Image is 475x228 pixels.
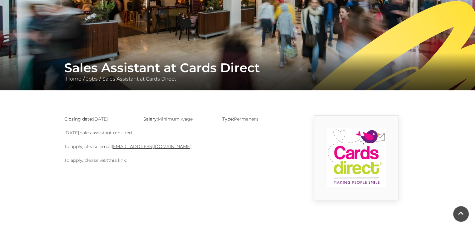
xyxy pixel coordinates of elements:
strong: Salary: [143,116,158,122]
a: Home [64,76,83,82]
img: 9_1554819914_l1cI.png [327,128,386,187]
p: Permanent [222,115,292,123]
strong: Closing date: [64,116,93,122]
p: To apply, please visit . [64,156,292,164]
a: Jobs [85,76,99,82]
h1: Sales Assistant at Cards Direct [64,60,411,75]
p: [DATE] sales assistant required [64,129,292,136]
a: this link [108,157,126,163]
a: [EMAIL_ADDRESS][DOMAIN_NAME] [112,144,191,149]
p: [DATE] [64,115,134,123]
p: To apply, please email . [64,143,292,150]
a: Sales Assistant at Cards Direct [101,76,178,82]
p: Minimum wage [143,115,213,123]
div: / / [60,60,416,83]
strong: Type: [222,116,234,122]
